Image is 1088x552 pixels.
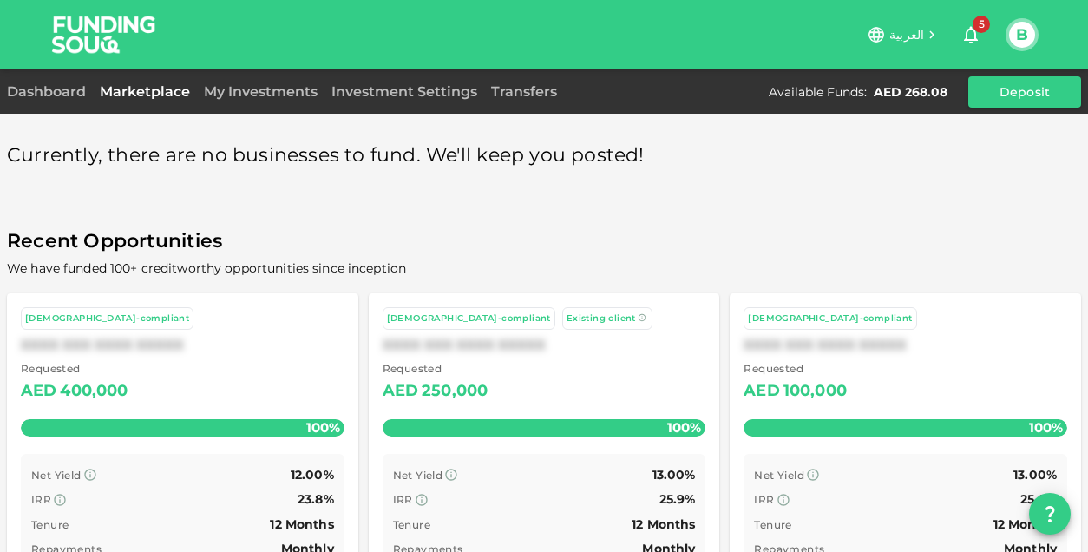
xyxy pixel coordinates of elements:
span: 12 Months [993,516,1057,532]
span: 100% [663,415,705,440]
span: Requested [383,360,488,378]
span: Existing client [567,312,636,324]
span: 23.8% [298,491,334,507]
a: Marketplace [93,83,197,100]
a: Investment Settings [324,83,484,100]
span: 100% [302,415,344,440]
a: My Investments [197,83,324,100]
span: IRR [393,493,413,506]
span: 13.00% [652,467,696,483]
span: Net Yield [393,469,443,482]
span: 5 [973,16,990,33]
span: Requested [744,360,847,378]
span: 25.9% [1020,491,1057,507]
div: 400,000 [60,378,128,405]
span: العربية [889,27,924,43]
a: Transfers [484,83,564,100]
div: XXXX XXX XXXX XXXXX [21,337,344,353]
div: AED [744,378,779,405]
button: Deposit [968,76,1081,108]
button: 5 [954,17,988,52]
span: 13.00% [1013,467,1057,483]
span: IRR [754,493,774,506]
div: [DEMOGRAPHIC_DATA]-compliant [748,312,912,326]
div: 250,000 [422,378,488,405]
div: XXXX XXX XXXX XXXXX [744,337,1067,353]
span: 100% [1025,415,1067,440]
span: Net Yield [754,469,804,482]
a: Dashboard [7,83,93,100]
span: Tenure [31,518,69,531]
div: AED 268.08 [874,83,947,101]
button: B [1009,22,1035,48]
span: Recent Opportunities [7,225,1081,259]
span: 25.9% [659,491,696,507]
span: IRR [31,493,51,506]
span: 12 Months [632,516,695,532]
button: question [1029,493,1071,535]
span: Tenure [754,518,791,531]
span: Net Yield [31,469,82,482]
span: Requested [21,360,128,378]
span: 12.00% [291,467,334,483]
div: XXXX XXX XXXX XXXXX [383,337,706,353]
span: We have funded 100+ creditworthy opportunities since inception [7,260,406,276]
span: Tenure [393,518,430,531]
div: AED [383,378,418,405]
span: Currently, there are no businesses to fund. We'll keep you posted! [7,139,645,173]
span: 12 Months [270,516,333,532]
div: [DEMOGRAPHIC_DATA]-compliant [387,312,551,326]
div: AED [21,378,56,405]
div: 100,000 [783,378,847,405]
div: [DEMOGRAPHIC_DATA]-compliant [25,312,189,326]
div: Available Funds : [769,83,867,101]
